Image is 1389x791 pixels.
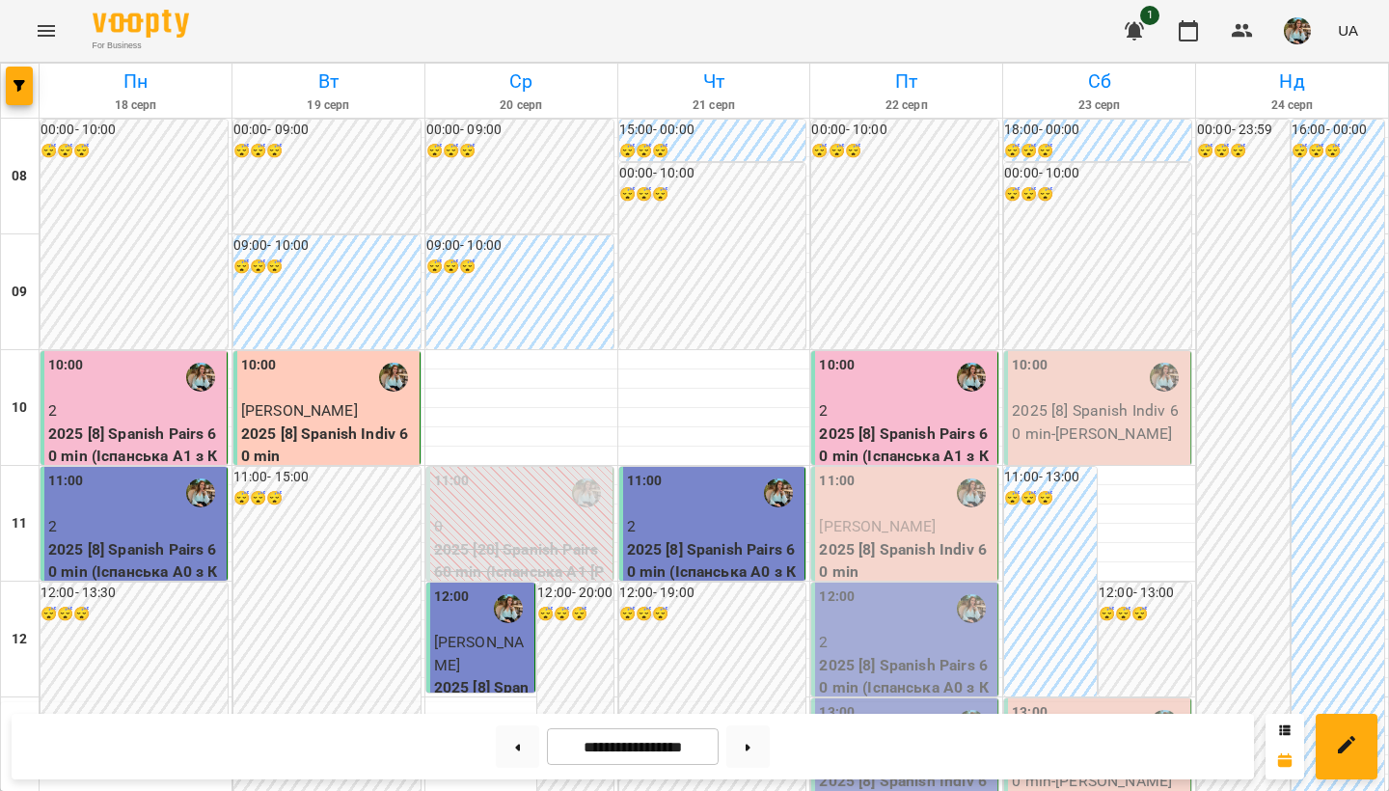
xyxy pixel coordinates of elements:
[1006,67,1192,96] h6: Сб
[233,467,421,488] h6: 11:00 - 15:00
[1004,467,1097,488] h6: 11:00 - 13:00
[428,67,614,96] h6: Ср
[23,8,69,54] button: Menu
[434,586,470,608] label: 12:00
[434,538,609,607] p: 2025 [20] Spanish Pairs 60 min (Іспанська А1 [PERSON_NAME] - пара)
[379,363,408,392] img: Киречук Валерія Володимирівна (і)
[41,120,228,141] h6: 00:00 - 10:00
[428,96,614,115] h6: 20 серп
[233,235,421,257] h6: 09:00 - 10:00
[621,67,807,96] h6: Чт
[12,513,27,534] h6: 11
[819,517,936,535] span: [PERSON_NAME]
[819,654,994,723] p: 2025 [8] Spanish Pairs 60 min (Іспанська А0 з Киречук - парне )
[1292,141,1384,162] h6: 😴😴😴
[41,604,228,625] h6: 😴😴😴
[813,67,999,96] h6: Пт
[1150,363,1179,392] img: Киречук Валерія Володимирівна (і)
[619,163,806,184] h6: 00:00 - 10:00
[621,96,807,115] h6: 21 серп
[1099,583,1191,604] h6: 12:00 - 13:00
[12,397,27,419] h6: 10
[1004,163,1191,184] h6: 00:00 - 10:00
[1004,120,1191,141] h6: 18:00 - 00:00
[434,515,609,538] p: 0
[1004,141,1191,162] h6: 😴😴😴
[957,478,986,507] img: Киречук Валерія Володимирівна (і)
[494,594,523,623] img: Киречук Валерія Володимирівна (і)
[233,120,421,141] h6: 00:00 - 09:00
[186,363,215,392] img: Киречук Валерія Володимирівна (і)
[819,471,855,492] label: 11:00
[241,401,358,420] span: [PERSON_NAME]
[811,141,998,162] h6: 😴😴😴
[41,141,228,162] h6: 😴😴😴
[1197,120,1290,141] h6: 00:00 - 23:59
[537,583,613,604] h6: 12:00 - 20:00
[819,538,994,584] p: 2025 [8] Spanish Indiv 60 min
[48,538,223,607] p: 2025 [8] Spanish Pairs 60 min (Іспанська А0 з Киречук - парне )
[619,604,806,625] h6: 😴😴😴
[957,594,986,623] img: Киречук Валерія Володимирівна (і)
[1099,604,1191,625] h6: 😴😴😴
[42,67,229,96] h6: Пн
[48,471,84,492] label: 11:00
[426,141,613,162] h6: 😴😴😴
[426,235,613,257] h6: 09:00 - 10:00
[619,141,806,162] h6: 😴😴😴
[48,355,84,376] label: 10:00
[1197,141,1290,162] h6: 😴😴😴
[627,538,802,607] p: 2025 [8] Spanish Pairs 60 min (Іспанська А0 з Киречук - парне )
[1338,20,1358,41] span: UA
[619,583,806,604] h6: 12:00 - 19:00
[434,676,531,745] p: 2025 [8] Spanish Indiv 60 min
[1199,96,1385,115] h6: 24 серп
[1004,488,1097,509] h6: 😴😴😴
[1012,399,1186,445] p: 2025 [8] Spanish Indiv 60 min - [PERSON_NAME]
[619,120,806,141] h6: 15:00 - 00:00
[12,166,27,187] h6: 08
[1140,6,1159,25] span: 1
[764,478,793,507] img: Киречук Валерія Володимирівна (і)
[1292,120,1384,141] h6: 16:00 - 00:00
[619,184,806,205] h6: 😴😴😴
[241,423,416,468] p: 2025 [8] Spanish Indiv 60 min
[186,478,215,507] img: Киречук Валерія Володимирівна (і)
[48,423,223,513] p: 2025 [8] Spanish Pairs 60 min (Іспанська А1 з Киречук - пара [PERSON_NAME] )
[241,355,277,376] label: 10:00
[41,583,228,604] h6: 12:00 - 13:30
[819,355,855,376] label: 10:00
[426,257,613,278] h6: 😴😴😴
[48,399,223,423] p: 2
[572,478,601,507] img: Киречук Валерія Володимирівна (і)
[235,67,422,96] h6: Вт
[1006,96,1192,115] h6: 23 серп
[811,120,998,141] h6: 00:00 - 10:00
[1004,184,1191,205] h6: 😴😴😴
[537,604,613,625] h6: 😴😴😴
[819,399,994,423] p: 2
[48,515,223,538] p: 2
[233,257,421,278] h6: 😴😴😴
[12,629,27,650] h6: 12
[1012,355,1048,376] label: 10:00
[233,488,421,509] h6: 😴😴😴
[957,363,986,392] img: Киречук Валерія Володимирівна (і)
[93,40,189,52] span: For Business
[819,631,994,654] p: 2
[426,120,613,141] h6: 00:00 - 09:00
[12,282,27,303] h6: 09
[233,141,421,162] h6: 😴😴😴
[819,423,994,513] p: 2025 [8] Spanish Pairs 60 min (Іспанська А1 з Киречук - пара [PERSON_NAME] )
[1330,13,1366,48] button: UA
[1284,17,1311,44] img: 856b7ccd7d7b6bcc05e1771fbbe895a7.jfif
